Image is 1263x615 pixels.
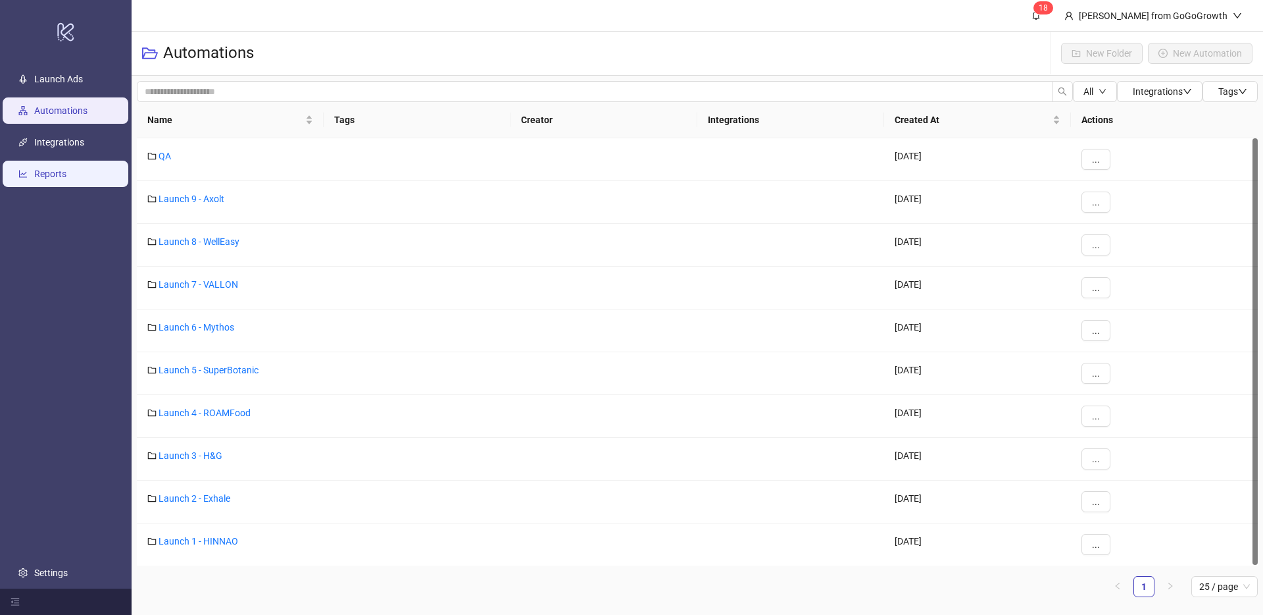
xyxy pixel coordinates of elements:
[1081,320,1110,341] button: ...
[884,352,1071,395] div: [DATE]
[1081,363,1110,384] button: ...
[1218,86,1247,97] span: Tags
[34,169,66,179] a: Reports
[147,451,157,460] span: folder
[697,102,884,138] th: Integrations
[1083,86,1093,97] span: All
[884,138,1071,181] div: [DATE]
[1233,11,1242,20] span: down
[510,102,697,138] th: Creator
[884,224,1071,267] div: [DATE]
[159,279,238,290] a: Launch 7 - VALLON
[147,365,157,375] span: folder
[34,74,83,84] a: Launch Ads
[1117,81,1202,102] button: Integrationsdown
[1061,43,1143,64] button: New Folder
[11,597,20,606] span: menu-fold
[34,105,87,116] a: Automations
[34,568,68,578] a: Settings
[147,494,157,503] span: folder
[1092,282,1100,293] span: ...
[1099,88,1106,95] span: down
[1191,576,1258,597] div: Page Size
[1073,81,1117,102] button: Alldown
[147,280,157,289] span: folder
[324,102,510,138] th: Tags
[1033,1,1053,14] sup: 18
[1074,9,1233,23] div: [PERSON_NAME] from GoGoGrowth
[1081,234,1110,255] button: ...
[147,151,157,161] span: folder
[1134,577,1154,597] a: 1
[1092,411,1100,421] span: ...
[1081,534,1110,555] button: ...
[1081,192,1110,213] button: ...
[1058,87,1067,96] span: search
[1092,539,1100,550] span: ...
[1081,406,1110,427] button: ...
[1166,582,1174,590] span: right
[1081,149,1110,170] button: ...
[1064,11,1074,20] span: user
[884,267,1071,309] div: [DATE]
[159,450,222,461] a: Launch 3 - H&G
[1092,325,1100,336] span: ...
[1092,240,1100,250] span: ...
[142,45,158,61] span: folder-open
[159,151,171,161] a: QA
[1081,277,1110,298] button: ...
[159,408,251,418] a: Launch 4 - ROAMFood
[1107,576,1128,597] button: left
[1160,576,1181,597] li: Next Page
[884,395,1071,438] div: [DATE]
[147,408,157,417] span: folder
[147,537,157,546] span: folder
[147,194,157,203] span: folder
[34,137,84,147] a: Integrations
[1071,102,1258,138] th: Actions
[884,102,1071,138] th: Created At
[1202,81,1258,102] button: Tagsdown
[1043,3,1048,13] span: 8
[1092,454,1100,464] span: ...
[159,236,239,247] a: Launch 8 - WellEasy
[1092,154,1100,165] span: ...
[1133,86,1192,97] span: Integrations
[895,113,1050,127] span: Created At
[1114,582,1122,590] span: left
[884,181,1071,224] div: [DATE]
[147,113,303,127] span: Name
[1081,491,1110,512] button: ...
[159,536,238,547] a: Launch 1 - HINNAO
[1183,87,1192,96] span: down
[1133,576,1154,597] li: 1
[1092,368,1100,379] span: ...
[1039,3,1043,13] span: 1
[137,102,324,138] th: Name
[1092,197,1100,207] span: ...
[159,322,234,333] a: Launch 6 - Mythos
[159,493,230,504] a: Launch 2 - Exhale
[163,43,254,64] h3: Automations
[884,523,1071,566] div: [DATE]
[147,323,157,332] span: folder
[159,194,224,204] a: Launch 9 - Axolt
[884,309,1071,352] div: [DATE]
[1107,576,1128,597] li: Previous Page
[159,365,259,375] a: Launch 5 - SuperBotanic
[1081,448,1110,469] button: ...
[1148,43,1252,64] button: New Automation
[1238,87,1247,96] span: down
[147,237,157,246] span: folder
[884,438,1071,481] div: [DATE]
[1092,496,1100,507] span: ...
[884,481,1071,523] div: [DATE]
[1199,577,1250,597] span: 25 / page
[1031,11,1041,20] span: bell
[1160,576,1181,597] button: right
